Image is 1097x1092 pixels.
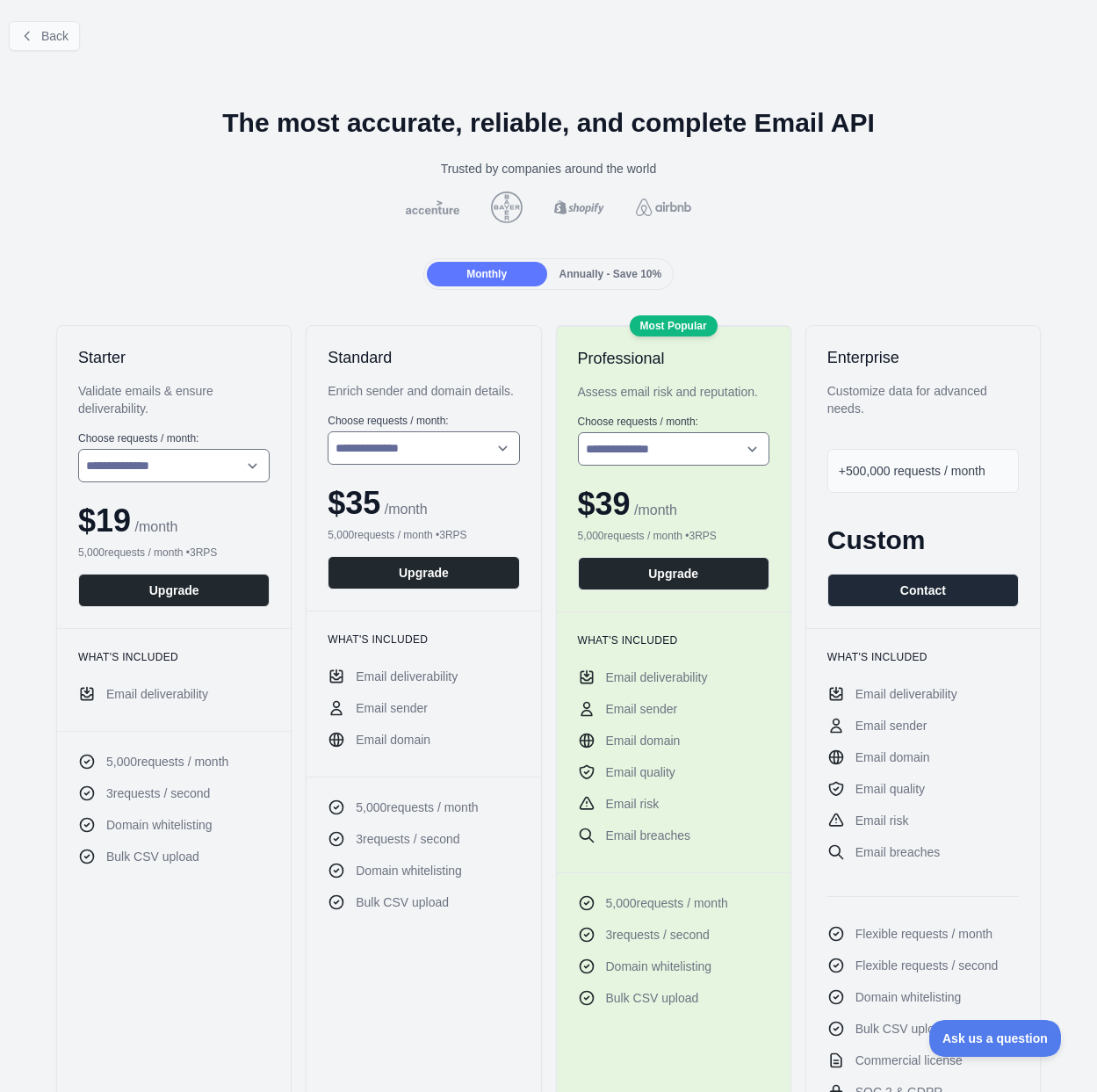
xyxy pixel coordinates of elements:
[78,650,270,664] h3: What's included
[356,668,458,685] span: Email deliverability
[827,650,1019,664] h3: What's included
[855,685,957,703] span: Email deliverability
[106,685,208,703] span: Email deliverability
[606,732,681,749] span: Email domain
[855,717,927,734] span: Email sender
[606,700,678,718] span: Email sender
[356,731,430,748] span: Email domain
[929,1020,1062,1057] iframe: Toggle Customer Support
[356,699,428,717] span: Email sender
[606,669,708,686] span: Email deliverability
